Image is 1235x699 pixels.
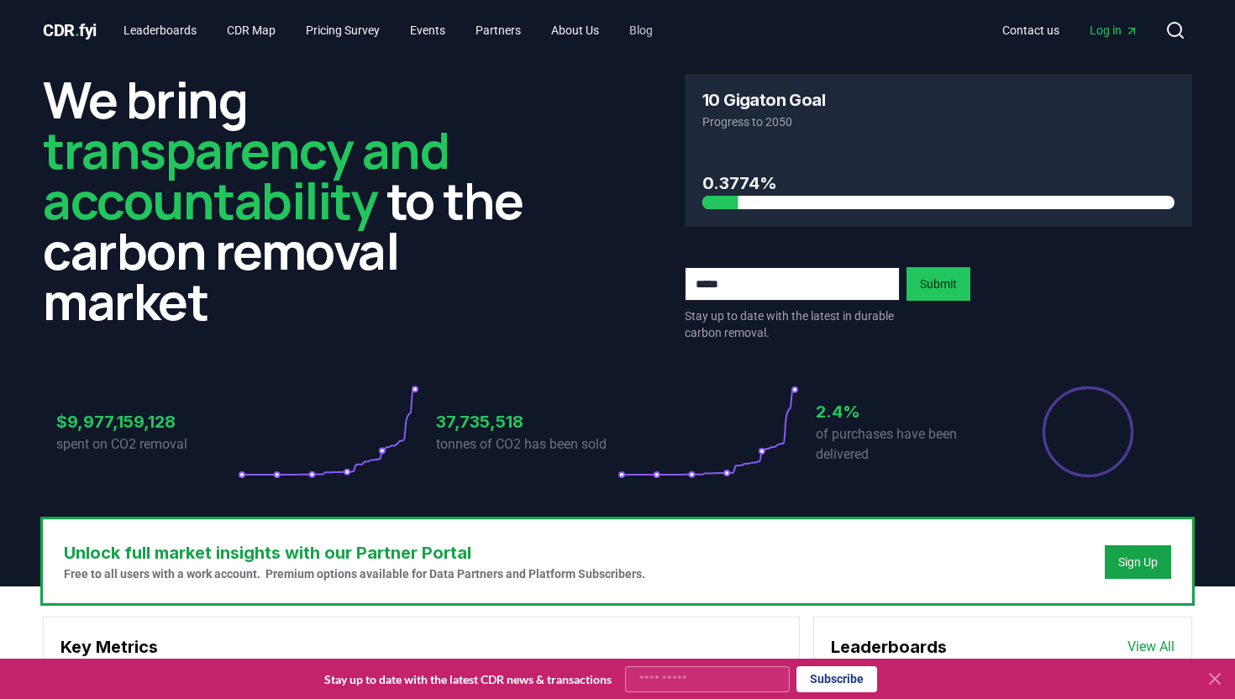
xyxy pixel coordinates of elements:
h3: 10 Gigaton Goal [702,92,825,108]
a: CDR Map [213,15,289,45]
a: Sign Up [1118,554,1158,570]
div: Percentage of sales delivered [1041,385,1135,479]
a: CDR.fyi [43,18,97,42]
p: of purchases have been delivered [816,424,997,465]
p: tonnes of CO2 has been sold [436,434,617,455]
a: Leaderboards [110,15,210,45]
p: Free to all users with a work account. Premium options available for Data Partners and Platform S... [64,565,645,582]
h3: $9,977,159,128 [56,409,238,434]
h3: Key Metrics [60,634,782,660]
a: About Us [538,15,612,45]
p: spent on CO2 removal [56,434,238,455]
nav: Main [989,15,1152,45]
h3: Unlock full market insights with our Partner Portal [64,540,645,565]
a: Pricing Survey [292,15,393,45]
span: transparency and accountability [43,115,449,234]
button: Sign Up [1105,545,1171,579]
nav: Main [110,15,666,45]
h2: We bring to the carbon removal market [43,74,550,326]
a: Events [397,15,459,45]
button: Submit [907,267,970,301]
a: Contact us [989,15,1073,45]
span: . [75,20,80,40]
a: Blog [616,15,666,45]
a: Partners [462,15,534,45]
a: Log in [1076,15,1152,45]
h3: Leaderboards [831,634,947,660]
p: Progress to 2050 [702,113,1175,130]
a: View All [1127,637,1175,657]
p: Stay up to date with the latest in durable carbon removal. [685,307,900,341]
span: Log in [1090,22,1138,39]
h3: 0.3774% [702,171,1175,196]
span: CDR fyi [43,20,97,40]
h3: 37,735,518 [436,409,617,434]
h3: 2.4% [816,399,997,424]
